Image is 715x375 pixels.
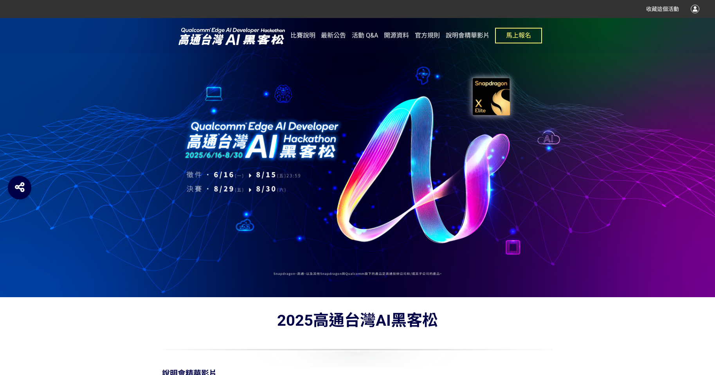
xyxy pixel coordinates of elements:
span: 收藏這個活動 [646,6,679,12]
span: 說明會精華影片 [446,32,490,39]
a: 活動 Q&A [352,18,378,53]
div: 2025高通台灣AI黑客松 [162,309,553,332]
span: 官方規則 [415,32,440,39]
button: 馬上報名 [495,28,542,43]
span: 最新公告 [321,32,346,39]
a: 比賽說明 [290,18,315,53]
span: 比賽說明 [290,32,315,39]
span: 活動 Q&A [352,32,378,39]
span: 馬上報名 [506,32,531,39]
img: 2025高通台灣AI黑客松 [173,26,290,46]
a: 最新公告 [321,18,346,53]
a: 說明會精華影片 [446,18,490,53]
a: 官方規則 [415,18,440,53]
span: 開源資料 [384,32,409,39]
a: 開源資料 [384,18,409,53]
